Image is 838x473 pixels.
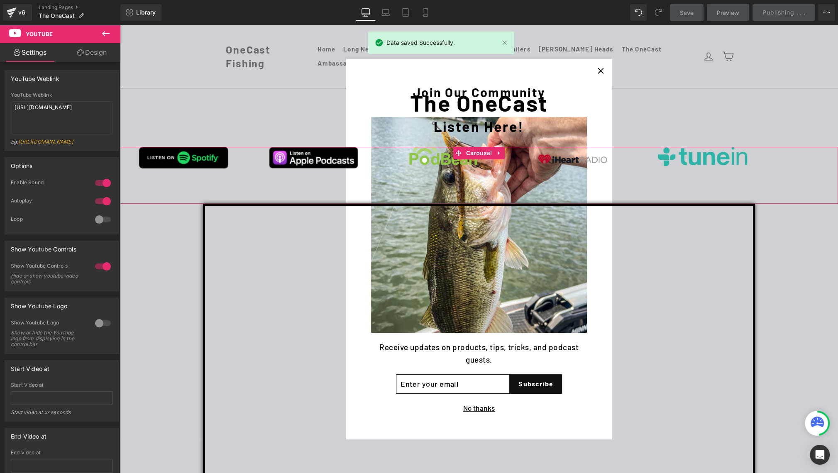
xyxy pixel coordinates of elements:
div: Show Youtube Logo [11,298,67,310]
div: Show Youtube Controls [11,241,76,253]
div: YouTube Weblink [11,92,113,98]
button: More [818,4,835,21]
a: [URL][DOMAIN_NAME] [18,139,73,145]
h2: Join Our Community [251,59,467,76]
a: Landing Pages [39,4,120,11]
span: Carousel [344,122,374,134]
a: Desktop [356,4,376,21]
div: Enable Sound [11,179,87,188]
div: Show Youtube Controls [11,263,87,271]
button: Undo [630,4,647,21]
div: End Video at [11,450,113,456]
a: Design [62,43,122,62]
div: Options [11,158,32,169]
div: Start Video at [11,361,50,372]
div: Show or hide the YouTube logo from displaying in the control bar [11,330,86,347]
div: End Video at [11,428,46,440]
a: Mobile [415,4,435,21]
span: Save [680,8,694,17]
a: Preview [707,4,749,21]
div: Hide or show youtube video controls [11,273,86,285]
button: Redo [650,4,667,21]
div: v6 [17,7,27,18]
span: Youtube [26,31,53,37]
div: Autoplay [11,197,87,206]
span: Preview [717,8,739,17]
div: Start video at xx seconds [11,409,113,421]
span: Data saved Successfully. [386,38,455,47]
div: YouTube Weblink [11,71,59,82]
div: Start Video at [11,382,113,388]
a: Tablet [396,4,415,21]
div: Loop [11,216,87,224]
div: Eg: [11,139,113,151]
a: Laptop [376,4,396,21]
div: Open Intercom Messenger [810,445,830,465]
a: New Library [120,4,161,21]
span: The OneCast [39,12,75,19]
span: Library [136,9,156,16]
a: Expand / Collapse [374,122,385,134]
div: Show Youtube Logo [11,319,87,328]
a: v6 [3,4,32,21]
